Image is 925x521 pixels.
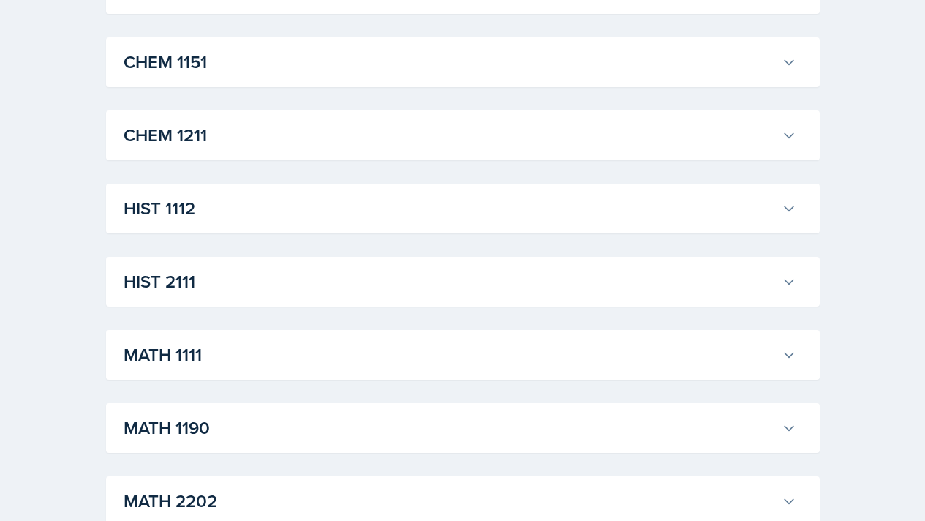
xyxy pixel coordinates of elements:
[124,342,776,368] h3: MATH 1111
[124,269,776,295] h3: HIST 2111
[121,412,799,444] button: MATH 1190
[121,46,799,78] button: CHEM 1151
[121,339,799,371] button: MATH 1111
[121,119,799,151] button: CHEM 1211
[124,415,776,441] h3: MATH 1190
[121,192,799,225] button: HIST 1112
[121,266,799,298] button: HIST 2111
[124,195,776,222] h3: HIST 1112
[124,122,776,149] h3: CHEM 1211
[124,488,776,514] h3: MATH 2202
[124,49,776,75] h3: CHEM 1151
[121,485,799,517] button: MATH 2202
